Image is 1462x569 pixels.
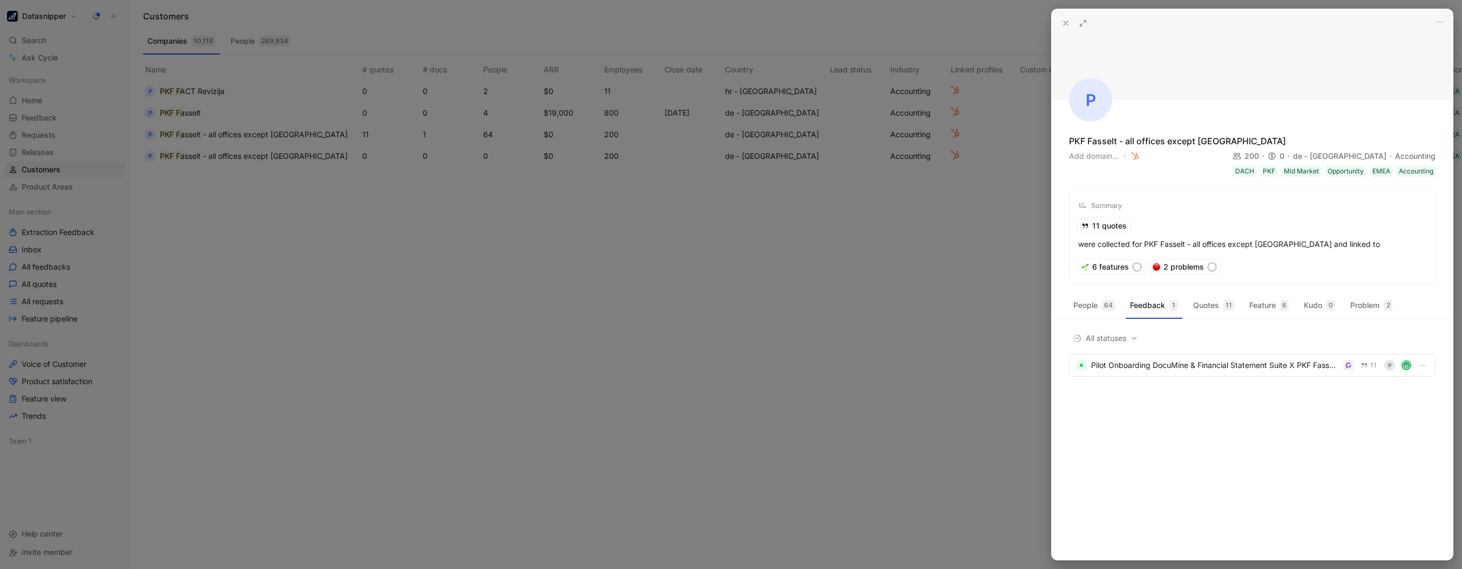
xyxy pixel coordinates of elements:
[1078,259,1145,275] div: 6 features
[1149,259,1220,275] div: 2 problems
[1370,362,1377,369] span: 11
[1069,78,1112,122] div: P
[1078,218,1130,233] div: 11 quotes
[1263,166,1275,177] div: PKF
[1328,166,1364,177] div: Opportunity
[1372,166,1390,177] div: EMEA
[1384,360,1395,371] div: P
[1102,300,1115,311] div: 64
[1073,332,1138,345] span: All statuses
[1399,166,1433,177] div: Accounting
[1293,150,1395,163] div: de - [GEOGRAPHIC_DATA]
[1284,166,1319,177] div: Mid Market
[1299,297,1339,314] button: Kudo
[1069,354,1436,377] a: Pilot Onboarding DocuMine & Financial Statement Suite X PKF Fasselt - [DATE]11Pavatar
[1346,297,1397,314] button: Problem
[1223,300,1234,311] div: 11
[1245,297,1293,314] button: Feature
[1326,300,1335,311] div: 0
[1268,150,1293,163] div: 0
[1069,135,1286,148] div: PKF Fasselt - all offices except [GEOGRAPHIC_DATA]
[1169,300,1178,311] div: 1
[1403,362,1410,369] img: avatar
[1126,297,1182,314] button: Feedback
[1078,199,1122,212] div: Summary
[1069,331,1142,345] button: All statuses
[1189,297,1238,314] button: Quotes
[1069,150,1118,163] button: Add domain…
[1280,300,1289,311] div: 6
[1081,263,1089,271] img: 🌱
[1395,150,1436,163] div: Accounting
[1358,359,1379,371] button: 11
[1078,218,1426,251] div: were collected for PKF Fasselt - all offices except [GEOGRAPHIC_DATA] and linked to
[1069,297,1119,314] button: People
[1233,150,1268,163] div: 200
[1384,300,1392,311] div: 2
[1235,166,1254,177] div: DACH
[1153,263,1160,271] img: 🔴
[1091,359,1339,372] div: Pilot Onboarding DocuMine & Financial Statement Suite X PKF Fasselt - [DATE]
